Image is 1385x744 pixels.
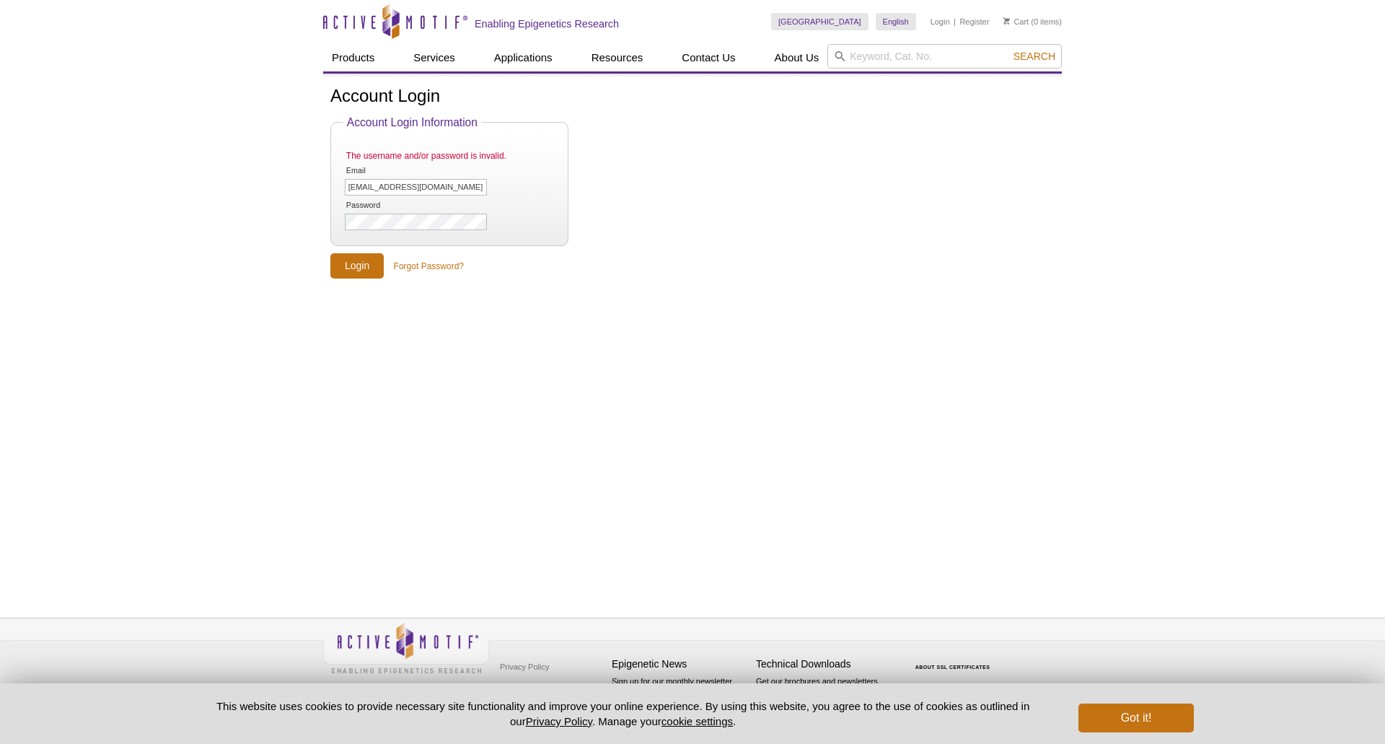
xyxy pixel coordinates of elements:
[673,44,744,71] a: Contact Us
[756,675,893,712] p: Get our brochures and newsletters, or request them by mail.
[827,44,1062,69] input: Keyword, Cat. No.
[954,13,956,30] li: |
[612,675,749,725] p: Sign up for our monthly newsletter highlighting recent publications in the field of epigenetics.
[330,87,1055,108] h1: Account Login
[343,116,481,129] legend: Account Login Information
[766,44,828,71] a: About Us
[931,17,950,27] a: Login
[345,201,418,210] label: Password
[876,13,916,30] a: English
[485,44,561,71] a: Applications
[394,260,464,273] a: Forgot Password?
[323,618,489,677] img: Active Motif,
[526,715,592,727] a: Privacy Policy
[583,44,652,71] a: Resources
[191,699,1055,729] p: This website uses cookies to provide necessary site functionality and improve your online experie...
[900,644,1008,675] table: Click to Verify - This site chose Symantec SSL for secure e-commerce and confidential communicati...
[915,665,990,670] a: ABOUT SSL CERTIFICATES
[1003,13,1062,30] li: (0 items)
[323,44,383,71] a: Products
[1014,51,1055,62] span: Search
[771,13,869,30] a: [GEOGRAPHIC_DATA]
[330,253,384,279] input: Login
[496,656,553,678] a: Privacy Policy
[756,658,893,670] h4: Technical Downloads
[959,17,989,27] a: Register
[345,166,418,175] label: Email
[661,715,733,727] button: cookie settings
[475,17,619,30] h2: Enabling Epigenetics Research
[345,148,554,164] li: The username and/or password is invalid.
[1003,17,1029,27] a: Cart
[1009,50,1060,63] button: Search
[405,44,464,71] a: Services
[1003,17,1010,25] img: Your Cart
[1078,704,1194,732] button: Got it!
[612,658,749,670] h4: Epigenetic News
[496,678,572,699] a: Terms & Conditions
